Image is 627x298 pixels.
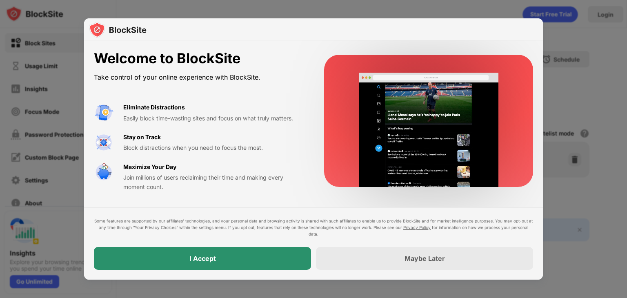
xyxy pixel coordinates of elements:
[94,71,305,83] div: Take control of your online experience with BlockSite.
[123,162,176,171] div: Maximize Your Day
[403,225,431,230] a: Privacy Policy
[405,254,445,262] div: Maybe Later
[94,133,113,152] img: value-focus.svg
[94,218,533,237] div: Some features are supported by our affiliates’ technologies, and your personal data and browsing ...
[94,162,113,182] img: value-safe-time.svg
[123,103,185,112] div: Eliminate Distractions
[123,114,305,123] div: Easily block time-wasting sites and focus on what truly matters.
[189,254,216,262] div: I Accept
[123,173,305,191] div: Join millions of users reclaiming their time and making every moment count.
[123,133,161,142] div: Stay on Track
[94,103,113,122] img: value-avoid-distractions.svg
[89,22,147,38] img: logo-blocksite.svg
[123,143,305,152] div: Block distractions when you need to focus the most.
[94,50,305,67] div: Welcome to BlockSite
